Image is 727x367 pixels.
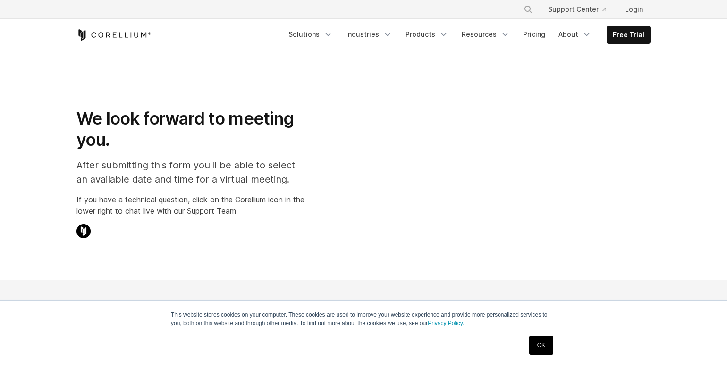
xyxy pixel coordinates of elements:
[512,1,651,18] div: Navigation Menu
[400,26,454,43] a: Products
[517,26,551,43] a: Pricing
[456,26,516,43] a: Resources
[541,1,614,18] a: Support Center
[340,26,398,43] a: Industries
[428,320,464,326] a: Privacy Policy.
[607,26,650,43] a: Free Trial
[529,336,553,355] a: OK
[553,26,597,43] a: About
[76,29,152,41] a: Corellium Home
[520,1,537,18] button: Search
[283,26,651,44] div: Navigation Menu
[76,108,304,150] h1: We look forward to meeting you.
[283,26,338,43] a: Solutions
[76,158,304,186] p: After submitting this form you'll be able to select an available date and time for a virtual meet...
[171,310,556,327] p: This website stores cookies on your computer. These cookies are used to improve your website expe...
[76,194,304,217] p: If you have a technical question, click on the Corellium icon in the lower right to chat live wit...
[617,1,651,18] a: Login
[76,224,91,238] img: Corellium Chat Icon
